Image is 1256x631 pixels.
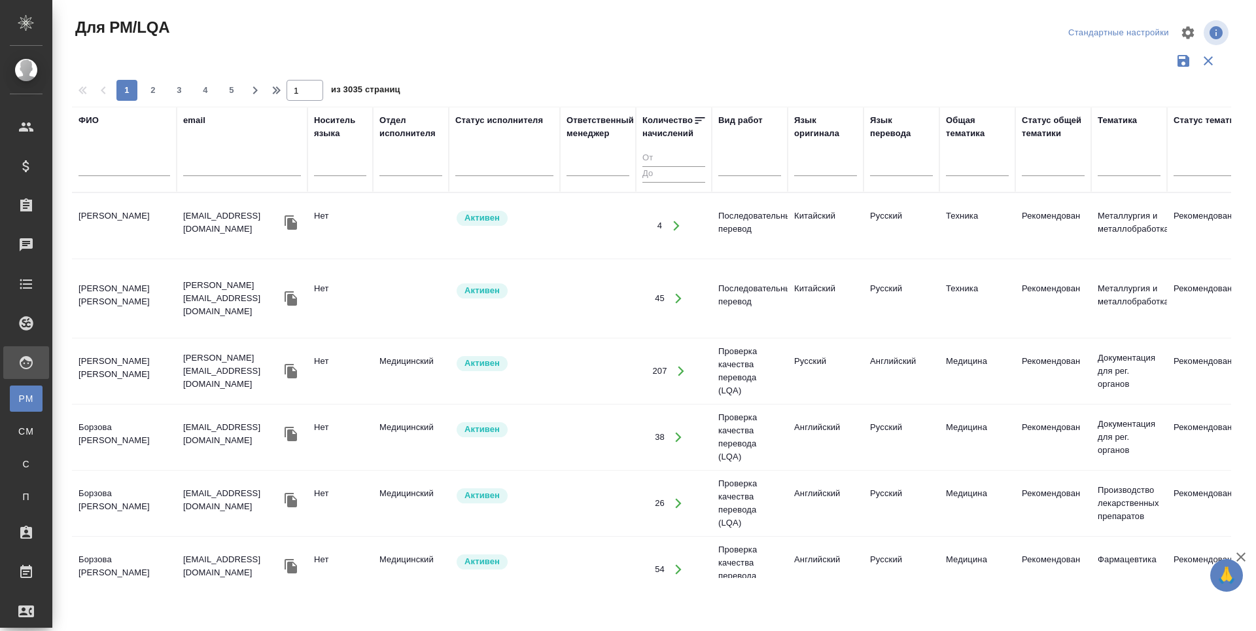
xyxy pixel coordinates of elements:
span: С [16,458,36,471]
td: Последовательный перевод [712,276,788,321]
span: 4 [195,84,216,97]
td: Русский [863,203,939,249]
td: [PERSON_NAME] [PERSON_NAME] [72,348,177,394]
td: Проверка качества перевода (LQA) [712,338,788,404]
td: Английский [788,547,863,592]
span: PM [16,392,36,405]
td: Борзова [PERSON_NAME] [72,414,177,460]
td: Техника [939,203,1015,249]
div: Общая тематика [946,114,1009,140]
td: Английский [788,414,863,460]
span: 🙏 [1215,562,1238,589]
td: Английский [863,348,939,394]
button: 5 [221,80,242,101]
td: Медицина [939,547,1015,592]
div: Рядовой исполнитель: назначай с учетом рейтинга [455,209,553,227]
div: 4 [657,219,662,232]
td: Нет [307,203,373,249]
td: Документация для рег. органов [1091,411,1167,463]
div: Язык оригинала [794,114,857,140]
div: Рядовой исполнитель: назначай с учетом рейтинга [455,553,553,571]
span: Для PM/LQA [72,17,169,38]
button: Открыть работы [663,213,689,240]
td: Борзова [PERSON_NAME] [72,480,177,526]
td: Металлургия и металлобработка [1091,203,1167,249]
p: [EMAIL_ADDRESS][DOMAIN_NAME] [183,421,281,447]
button: Скопировать [281,361,301,381]
input: От [642,151,705,167]
div: Рядовой исполнитель: назначай с учетом рейтинга [455,421,553,439]
td: Русский [863,414,939,460]
td: Китайский [788,203,863,249]
button: Открыть работы [665,285,692,312]
p: Активен [464,489,500,502]
button: Открыть работы [668,358,695,385]
p: [PERSON_NAME][EMAIL_ADDRESS][DOMAIN_NAME] [183,352,281,391]
td: [PERSON_NAME] [72,203,177,249]
td: Фармацевтика [1091,547,1167,592]
button: Скопировать [281,289,301,308]
a: П [10,484,43,510]
td: Проверка качества перевода (LQA) [712,537,788,602]
div: Язык перевода [870,114,933,140]
td: Нет [307,480,373,526]
span: 2 [143,84,164,97]
p: Активен [464,357,500,370]
button: Скопировать [281,213,301,232]
button: 4 [195,80,216,101]
span: Посмотреть информацию [1204,20,1231,45]
div: Носитель языка [314,114,366,140]
td: Рекомендован [1015,348,1091,394]
td: Рекомендован [1015,276,1091,321]
span: 3 [169,84,190,97]
div: Ответственный менеджер [567,114,634,140]
div: 207 [652,365,667,378]
td: Медицинский [373,414,449,460]
span: из 3035 страниц [331,82,400,101]
button: Открыть работы [665,490,692,517]
div: ФИО [78,114,99,127]
button: Скопировать [281,490,301,510]
div: split button [1065,23,1172,43]
td: Рекомендован [1015,203,1091,249]
td: Проверка качества перевода (LQA) [712,405,788,470]
div: Статус общей тематики [1022,114,1085,140]
td: Нет [307,276,373,321]
button: Открыть работы [665,556,692,583]
td: Производство лекарственных препаратов [1091,477,1167,530]
td: Русский [863,276,939,321]
span: П [16,490,36,503]
button: Скопировать [281,556,301,576]
td: Медицинский [373,480,449,526]
td: Английский [788,480,863,526]
a: CM [10,418,43,444]
div: 26 [655,497,665,510]
div: Рядовой исполнитель: назначай с учетом рейтинга [455,355,553,372]
p: [EMAIL_ADDRESS][DOMAIN_NAME] [183,487,281,513]
p: Активен [464,211,500,225]
td: Китайский [788,276,863,321]
button: Открыть работы [665,424,692,451]
button: 🙏 [1210,559,1243,592]
td: Борзова [PERSON_NAME] [72,547,177,592]
td: Нет [307,348,373,394]
p: Активен [464,555,500,568]
td: Русский [788,348,863,394]
a: С [10,451,43,477]
td: Проверка качества перевода (LQA) [712,471,788,536]
input: До [642,166,705,183]
span: CM [16,425,36,438]
td: [PERSON_NAME] [PERSON_NAME] [72,276,177,321]
div: 54 [655,563,665,576]
td: Рекомендован [1015,547,1091,592]
div: Рядовой исполнитель: назначай с учетом рейтинга [455,282,553,300]
div: Отдел исполнителя [379,114,442,140]
td: Техника [939,276,1015,321]
td: Русский [863,480,939,526]
button: 2 [143,80,164,101]
td: Медицина [939,480,1015,526]
a: PM [10,386,43,412]
span: Настроить таблицу [1172,17,1204,48]
div: Количество начислений [642,114,693,140]
div: 38 [655,431,665,444]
